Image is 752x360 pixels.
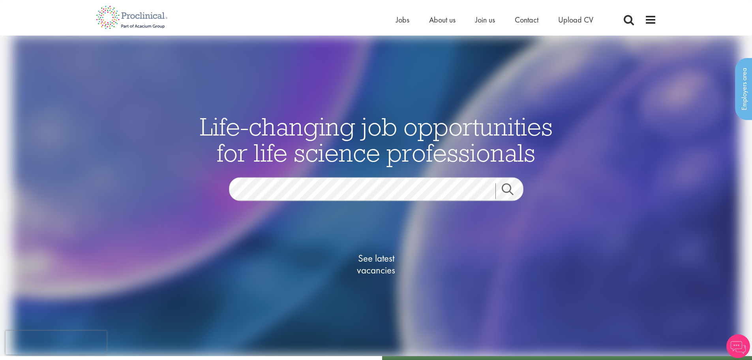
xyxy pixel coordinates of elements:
[12,36,740,356] img: candidate home
[495,183,529,199] a: Job search submit button
[726,334,750,358] img: Chatbot
[396,15,409,25] a: Jobs
[558,15,593,25] a: Upload CV
[475,15,495,25] a: Join us
[200,111,553,168] span: Life-changing job opportunities for life science professionals
[6,331,107,354] iframe: reCAPTCHA
[429,15,456,25] a: About us
[337,221,416,308] a: See latestvacancies
[515,15,538,25] a: Contact
[337,253,416,276] span: See latest vacancies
